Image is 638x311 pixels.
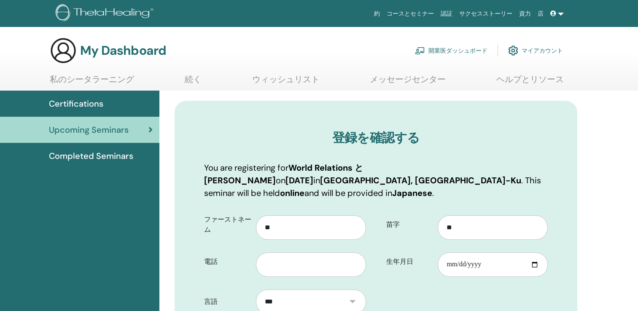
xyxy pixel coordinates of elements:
p: You are registering for on in . This seminar will be held and will be provided in . [204,161,548,199]
a: 資力 [516,6,534,21]
label: 苗字 [380,217,438,233]
a: ウィッシュリスト [252,74,320,91]
a: 続く [185,74,202,91]
label: 電話 [198,254,256,270]
a: 店 [534,6,547,21]
font: マイアカウント [522,47,563,54]
a: コースとセミナー [383,6,437,21]
span: Certifications [49,97,103,110]
label: 生年月日 [380,254,438,270]
a: 認証 [437,6,456,21]
img: logo.png [56,4,156,23]
a: マイアカウント [508,41,563,60]
img: cog.svg [508,43,518,58]
img: chalkboard-teacher.svg [415,47,425,54]
font: 開業医ダッシュボード [428,47,487,54]
a: メッセージセンター [370,74,446,91]
span: Upcoming Seminars [49,123,129,136]
b: online [280,188,304,198]
a: サクセスストーリー [456,6,516,21]
a: 開業医ダッシュボード [415,41,487,60]
b: [DATE] [285,175,313,186]
label: 言語 [198,294,256,310]
label: ファーストネーム [198,212,256,238]
span: Completed Seminars [49,150,133,162]
a: ヘルプとリソース [496,74,564,91]
b: Japanese [392,188,432,198]
h3: 登録を確認する [204,130,548,145]
b: [GEOGRAPHIC_DATA], [GEOGRAPHIC_DATA]-Ku [320,175,521,186]
a: 約 [371,6,383,21]
img: generic-user-icon.jpg [50,37,77,64]
a: 私のシータラーニング [50,74,134,91]
h3: My Dashboard [80,43,166,58]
